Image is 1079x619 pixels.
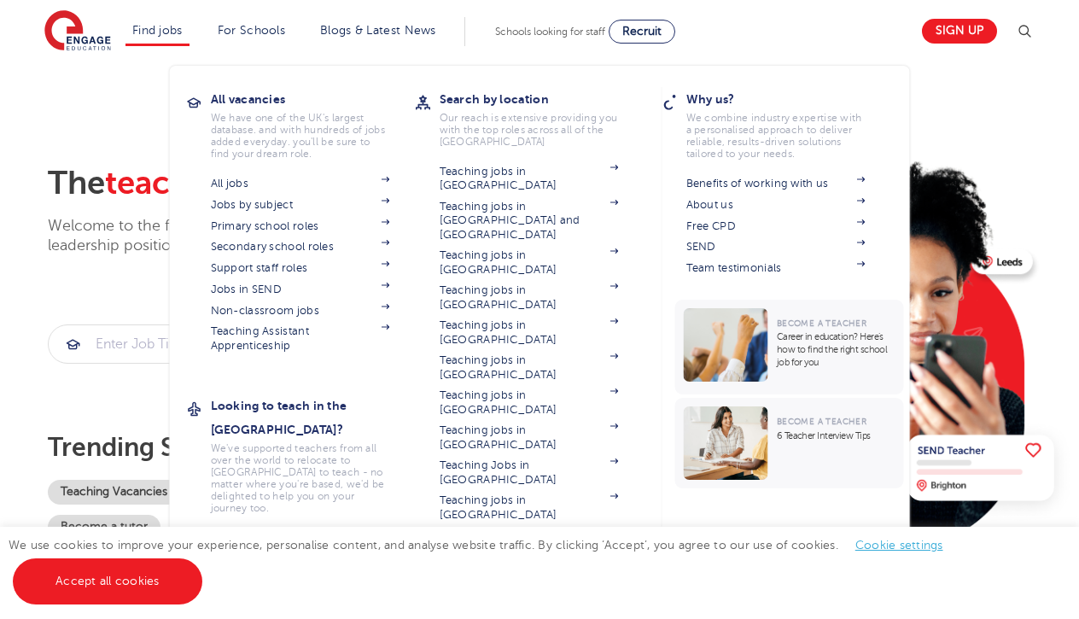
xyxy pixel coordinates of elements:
a: Recruit [609,20,675,44]
a: Blogs & Latest News [320,24,436,37]
a: Search by locationOur reach is extensive providing you with the top roles across all of the [GEOG... [440,87,644,148]
img: Engage Education [44,10,111,53]
a: Cookie settings [855,539,943,552]
h3: Search by location [440,87,644,111]
a: About us [686,198,866,212]
a: All jobs [211,177,390,190]
a: Teaching jobs in [GEOGRAPHIC_DATA] [440,248,619,277]
p: We combine industry expertise with a personalised approach to deliver reliable, results-driven so... [686,112,866,160]
a: Teaching jobs in [GEOGRAPHIC_DATA] [440,493,619,522]
a: Teaching Jobs in [GEOGRAPHIC_DATA] [440,458,619,487]
a: Teaching jobs in [GEOGRAPHIC_DATA] [440,353,619,382]
p: Our reach is extensive providing you with the top roles across all of the [GEOGRAPHIC_DATA] [440,112,619,148]
a: SEND [686,240,866,254]
a: Primary school roles [211,219,390,233]
a: Jobs in SEND [211,283,390,296]
a: Looking to teach in the [GEOGRAPHIC_DATA]?We've supported teachers from all over the world to rel... [211,394,416,514]
a: Team testimonials [686,261,866,275]
p: We've supported teachers from all over the world to relocate to [GEOGRAPHIC_DATA] to teach - no m... [211,442,390,514]
p: Career in education? Here’s how to find the right school job for you [777,330,895,369]
a: Accept all cookies [13,558,202,604]
a: Teaching jobs in [GEOGRAPHIC_DATA] [440,165,619,193]
a: Find jobs [132,24,183,37]
span: Become a Teacher [777,318,866,328]
a: Jobs by subject [211,198,390,212]
a: Become a Teacher6 Teacher Interview Tips [675,398,908,488]
h2: The that works for you [48,164,737,203]
a: Non-classroom jobs [211,304,390,318]
a: Teaching jobs in [GEOGRAPHIC_DATA] [440,318,619,347]
p: Welcome to the fastest-growing database of teaching, SEND, support and leadership positions for t... [48,216,611,256]
p: 6 Teacher Interview Tips [777,429,895,442]
a: Free CPD [686,219,866,233]
a: All vacanciesWe have one of the UK's largest database. and with hundreds of jobs added everyday. ... [211,87,416,160]
span: Become a Teacher [777,417,866,426]
span: We use cookies to improve your experience, personalise content, and analyse website traffic. By c... [9,539,960,587]
a: Become a TeacherCareer in education? Here’s how to find the right school job for you [675,300,908,394]
h3: Looking to teach in the [GEOGRAPHIC_DATA]? [211,394,416,441]
h3: Why us? [686,87,891,111]
a: Become a tutor [48,515,160,540]
a: Teaching jobs in [GEOGRAPHIC_DATA] and [GEOGRAPHIC_DATA] [440,200,619,242]
a: Teaching Vacancies [48,480,180,505]
span: teaching agency [105,165,354,201]
p: We have one of the UK's largest database. and with hundreds of jobs added everyday. you'll be sur... [211,112,390,160]
a: Teaching Assistant Apprenticeship [211,324,390,353]
a: Teaching jobs in [GEOGRAPHIC_DATA] [440,283,619,312]
div: Submit [48,324,306,364]
span: Schools looking for staff [495,26,605,38]
a: Teaching jobs in [GEOGRAPHIC_DATA] [440,388,619,417]
span: Recruit [622,25,662,38]
a: Support staff roles [211,261,390,275]
a: Benefits of working with us [686,177,866,190]
a: Secondary school roles [211,240,390,254]
a: Teaching jobs in [GEOGRAPHIC_DATA] [440,423,619,452]
a: Sign up [922,19,997,44]
p: Trending searches [48,432,737,463]
h3: All vacancies [211,87,416,111]
a: Why us?We combine industry expertise with a personalised approach to deliver reliable, results-dr... [686,87,891,160]
a: For Schools [218,24,285,37]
